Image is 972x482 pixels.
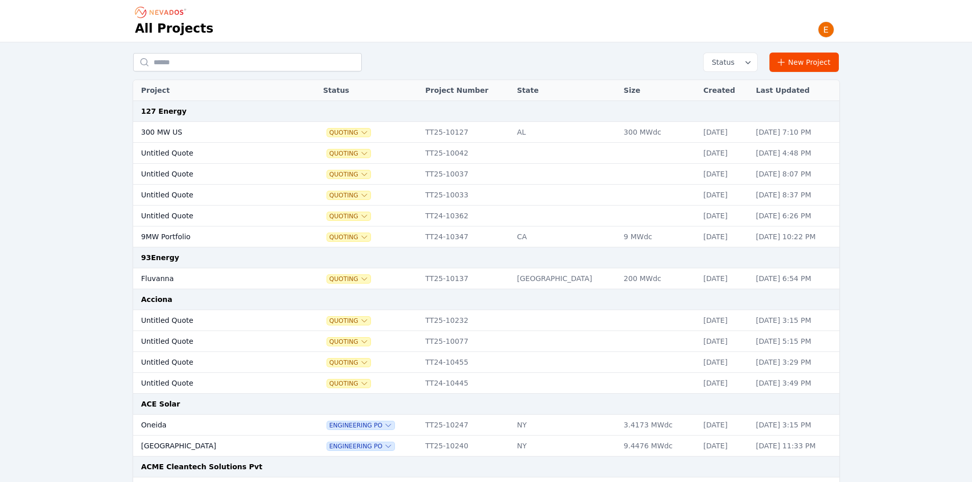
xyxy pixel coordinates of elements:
[327,170,370,179] button: Quoting
[133,352,839,373] tr: Untitled QuoteQuotingTT24-10455[DATE][DATE] 3:29 PM
[133,310,293,331] td: Untitled Quote
[327,421,394,429] button: Engineering PO
[751,268,839,289] td: [DATE] 6:54 PM
[327,317,370,325] button: Quoting
[751,80,839,101] th: Last Updated
[420,331,512,352] td: TT25-10077
[133,373,293,394] td: Untitled Quote
[318,80,420,101] th: Status
[512,415,618,436] td: NY
[133,101,839,122] td: 127 Energy
[420,80,512,101] th: Project Number
[133,436,293,456] td: [GEOGRAPHIC_DATA]
[751,143,839,164] td: [DATE] 4:48 PM
[133,373,839,394] tr: Untitled QuoteQuotingTT24-10445[DATE][DATE] 3:49 PM
[769,53,839,72] a: New Project
[327,275,370,283] button: Quoting
[135,4,189,20] nav: Breadcrumb
[512,268,618,289] td: [GEOGRAPHIC_DATA]
[133,331,293,352] td: Untitled Quote
[699,373,751,394] td: [DATE]
[327,379,370,388] button: Quoting
[699,80,751,101] th: Created
[133,164,839,185] tr: Untitled QuoteQuotingTT25-10037[DATE][DATE] 8:07 PM
[133,310,839,331] tr: Untitled QuoteQuotingTT25-10232[DATE][DATE] 3:15 PM
[133,185,293,206] td: Untitled Quote
[420,310,512,331] td: TT25-10232
[618,268,698,289] td: 200 MWdc
[420,143,512,164] td: TT25-10042
[512,122,618,143] td: AL
[420,352,512,373] td: TT24-10455
[699,331,751,352] td: [DATE]
[512,436,618,456] td: NY
[699,352,751,373] td: [DATE]
[420,122,512,143] td: TT25-10127
[133,226,293,247] td: 9MW Portfolio
[133,268,839,289] tr: FluvannaQuotingTT25-10137[GEOGRAPHIC_DATA]200 MWdc[DATE][DATE] 6:54 PM
[618,436,698,456] td: 9.4476 MWdc
[133,415,839,436] tr: OneidaEngineering POTT25-10247NY3.4173 MWdc[DATE][DATE] 3:15 PM
[618,226,698,247] td: 9 MWdc
[133,436,839,456] tr: [GEOGRAPHIC_DATA]Engineering POTT25-10240NY9.4476 MWdc[DATE][DATE] 11:33 PM
[133,143,839,164] tr: Untitled QuoteQuotingTT25-10042[DATE][DATE] 4:48 PM
[420,415,512,436] td: TT25-10247
[699,268,751,289] td: [DATE]
[327,149,370,158] button: Quoting
[327,442,394,450] button: Engineering PO
[420,226,512,247] td: TT24-10347
[420,164,512,185] td: TT25-10037
[327,233,370,241] button: Quoting
[751,436,839,456] td: [DATE] 11:33 PM
[751,164,839,185] td: [DATE] 8:07 PM
[133,164,293,185] td: Untitled Quote
[699,415,751,436] td: [DATE]
[133,206,293,226] td: Untitled Quote
[133,456,839,477] td: ACME Cleantech Solutions Pvt
[420,373,512,394] td: TT24-10445
[699,164,751,185] td: [DATE]
[708,57,735,67] span: Status
[699,310,751,331] td: [DATE]
[751,206,839,226] td: [DATE] 6:26 PM
[327,359,370,367] button: Quoting
[751,122,839,143] td: [DATE] 7:10 PM
[699,122,751,143] td: [DATE]
[699,143,751,164] td: [DATE]
[420,268,512,289] td: TT25-10137
[618,80,698,101] th: Size
[699,185,751,206] td: [DATE]
[135,20,214,37] h1: All Projects
[818,21,834,38] img: Emily Walker
[704,53,757,71] button: Status
[751,226,839,247] td: [DATE] 10:22 PM
[420,436,512,456] td: TT25-10240
[327,191,370,199] button: Quoting
[699,436,751,456] td: [DATE]
[327,338,370,346] button: Quoting
[133,80,293,101] th: Project
[751,310,839,331] td: [DATE] 3:15 PM
[751,185,839,206] td: [DATE] 8:37 PM
[133,122,293,143] td: 300 MW US
[751,352,839,373] td: [DATE] 3:29 PM
[133,185,839,206] tr: Untitled QuoteQuotingTT25-10033[DATE][DATE] 8:37 PM
[512,226,618,247] td: CA
[133,206,839,226] tr: Untitled QuoteQuotingTT24-10362[DATE][DATE] 6:26 PM
[133,415,293,436] td: Oneida
[327,129,370,137] button: Quoting
[133,226,839,247] tr: 9MW PortfolioQuotingTT24-10347CA9 MWdc[DATE][DATE] 10:22 PM
[133,268,293,289] td: Fluvanna
[751,373,839,394] td: [DATE] 3:49 PM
